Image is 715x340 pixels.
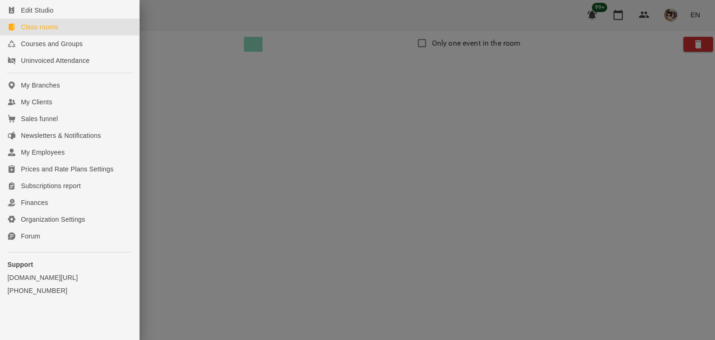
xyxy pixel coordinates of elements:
div: Newsletters & Notifications [21,131,101,140]
div: Uninvoiced Attendance [21,56,89,65]
div: My Clients [21,97,52,107]
div: Subscriptions report [21,181,81,190]
div: My Employees [21,148,65,157]
div: Edit Studio [21,6,54,15]
div: Courses and Groups [21,39,83,48]
div: Prices and Rate Plans Settings [21,164,114,174]
div: My Branches [21,81,60,90]
div: Forum [21,231,40,241]
div: Class rooms [21,22,58,32]
a: [DOMAIN_NAME][URL] [7,273,132,282]
div: Organization Settings [21,215,85,224]
p: Support [7,260,132,269]
div: Finances [21,198,48,207]
a: [PHONE_NUMBER] [7,286,132,295]
div: Sales funnel [21,114,58,123]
